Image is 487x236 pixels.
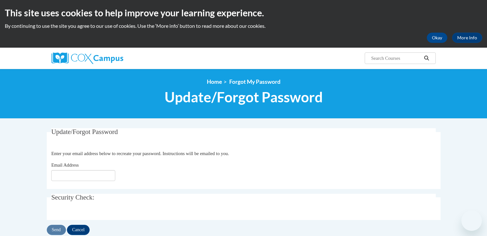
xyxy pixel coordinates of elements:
input: Search Courses [370,54,422,62]
span: Email Address [51,162,79,168]
span: Enter your email address below to recreate your password. Instructions will be emailed to you. [51,151,229,156]
span: Security Check: [51,193,94,201]
h2: This site uses cookies to help improve your learning experience. [5,6,482,19]
input: Email [51,170,115,181]
span: Forgot My Password [229,78,280,85]
a: Home [207,78,222,85]
input: Cancel [67,225,90,235]
iframe: Button to launch messaging window [461,210,482,231]
img: Cox Campus [52,52,123,64]
button: Search [422,54,431,62]
span: Update/Forgot Password [165,89,323,106]
p: By continuing to use the site you agree to our use of cookies. Use the ‘More info’ button to read... [5,22,482,29]
a: More Info [452,33,482,43]
span: Update/Forgot Password [51,128,118,136]
a: Cox Campus [52,52,173,64]
button: Okay [427,33,447,43]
